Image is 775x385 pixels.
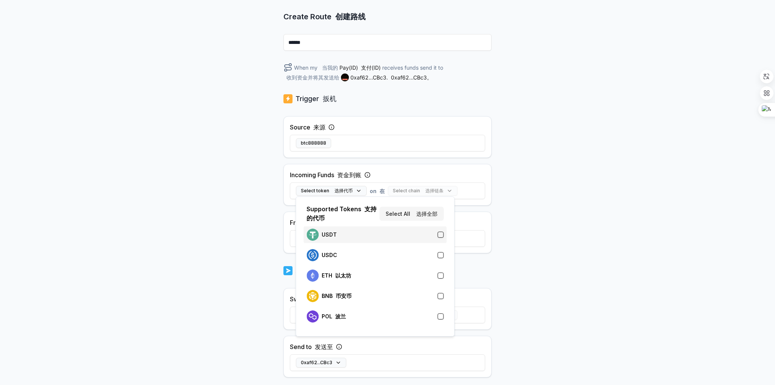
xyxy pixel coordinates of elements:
[290,342,333,351] label: Send to
[350,73,432,81] span: 0xaf62...CBc3 .
[296,186,367,196] button: Select token 选择代币
[296,94,336,104] p: Trigger
[283,94,293,104] img: logo
[391,74,432,81] font: 0xaf62...CBc3。
[313,123,325,131] font: 来源
[307,310,319,323] img: logo
[307,205,377,222] font: 支持的代币
[296,138,331,148] button: btc888888
[380,207,444,220] button: Select All 选择全部
[322,64,338,71] font: 当我的
[416,210,437,217] font: 选择全部
[335,188,353,193] font: 选择代币
[283,63,492,81] div: When my receives funds send it to
[322,313,346,320] p: POL
[335,272,351,279] font: 以太坊
[283,11,492,22] p: Create Route
[315,343,333,351] font: 发送至
[290,218,314,227] label: From
[323,95,336,103] font: 扳机
[335,313,346,320] font: 波兰
[296,196,454,337] div: Select token 选择代币
[283,265,293,276] img: logo
[290,123,325,132] label: Source
[335,12,366,21] font: 创建路线
[286,74,339,81] font: 收到资金并将其发送给
[290,170,361,179] label: Incoming Funds
[361,64,381,71] font: 支付(ID)
[337,171,361,179] font: 资金到账
[307,270,319,282] img: logo
[296,358,346,368] button: 0xaf62...CBc3
[322,273,351,279] p: ETH
[336,293,352,299] font: 币安币
[307,290,319,302] img: logo
[339,64,381,72] span: Pay(ID)
[380,188,385,194] font: 在
[307,229,319,241] img: logo
[290,295,334,304] label: Swap to
[307,204,380,223] p: Supported Tokens
[307,249,319,261] img: logo
[322,252,337,258] p: USDC
[322,293,352,299] p: BNB
[322,232,337,238] p: USDT
[370,187,385,195] span: on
